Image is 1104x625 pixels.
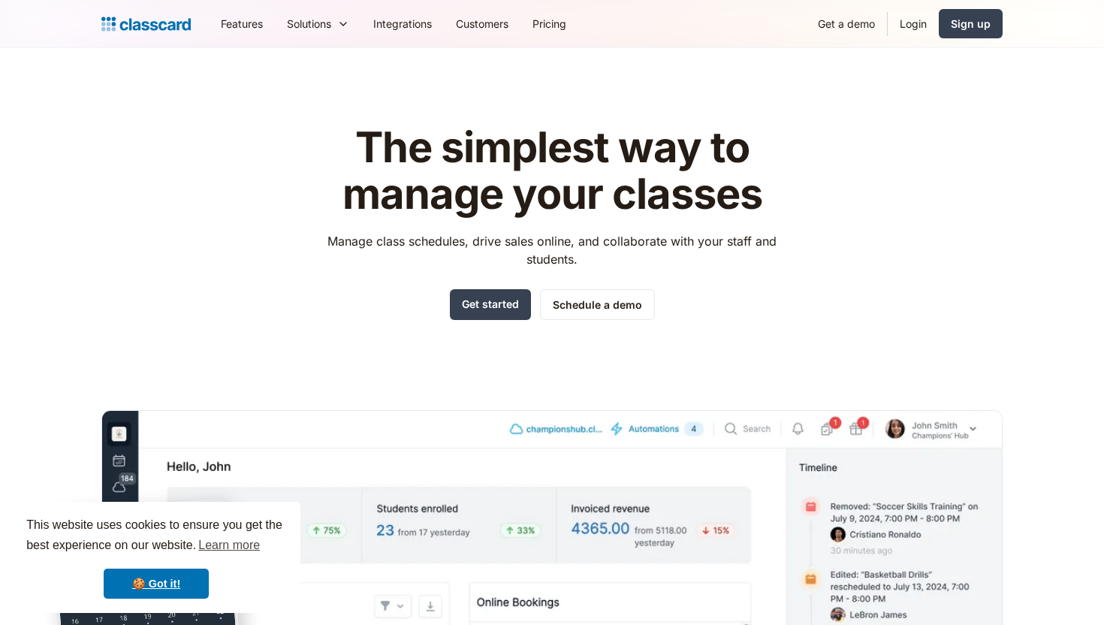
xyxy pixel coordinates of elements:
[314,125,791,217] h1: The simplest way to manage your classes
[444,7,520,41] a: Customers
[939,9,1003,38] a: Sign up
[951,16,991,32] div: Sign up
[104,569,209,599] a: dismiss cookie message
[806,7,887,41] a: Get a demo
[275,7,361,41] div: Solutions
[888,7,939,41] a: Login
[361,7,444,41] a: Integrations
[209,7,275,41] a: Features
[520,7,578,41] a: Pricing
[101,14,191,35] a: Logo
[26,516,286,557] span: This website uses cookies to ensure you get the best experience on our website.
[196,534,262,557] a: learn more about cookies
[12,502,300,613] div: cookieconsent
[450,289,531,320] a: Get started
[287,16,331,32] div: Solutions
[540,289,655,320] a: Schedule a demo
[314,232,791,268] p: Manage class schedules, drive sales online, and collaborate with your staff and students.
